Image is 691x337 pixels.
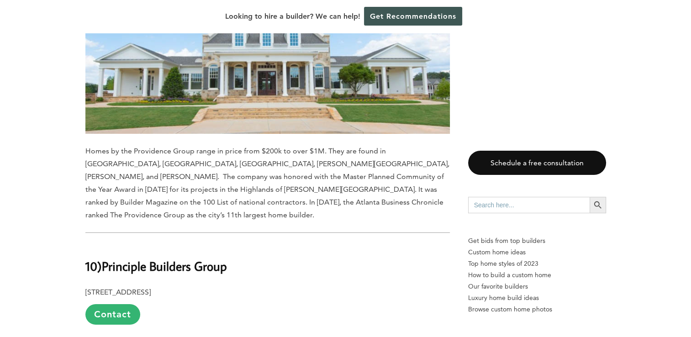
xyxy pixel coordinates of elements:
a: How to build a custom home [468,269,606,281]
a: Custom home ideas [468,247,606,258]
p: Get bids from top builders [468,235,606,247]
a: Top home styles of 2023 [468,258,606,269]
iframe: Drift Widget Chat Controller [516,272,680,326]
b: Principle Builders Group [102,258,227,274]
span: Homes by the Providence Group range in price from $200k to over $1M. They are found in [GEOGRAPHI... [85,147,449,219]
a: Get Recommendations [364,7,462,26]
a: Contact [85,304,140,325]
b: 10) [85,258,102,274]
b: [STREET_ADDRESS] [85,288,151,296]
a: Luxury home build ideas [468,292,606,304]
a: Our favorite builders [468,281,606,292]
a: Browse custom home photos [468,304,606,315]
input: Search here... [468,197,590,213]
svg: Search [593,200,603,210]
a: Schedule a free consultation [468,151,606,175]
